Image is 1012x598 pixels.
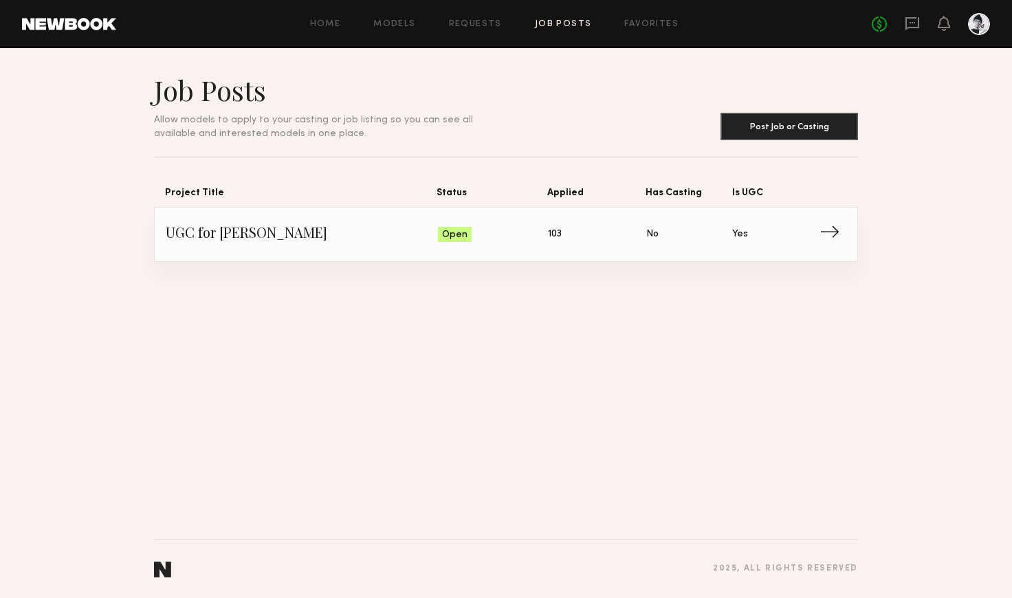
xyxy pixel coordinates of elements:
[442,228,467,242] span: Open
[373,20,415,29] a: Models
[732,185,819,207] span: Is UGC
[154,115,473,138] span: Allow models to apply to your casting or job listing so you can see all available and interested ...
[310,20,341,29] a: Home
[154,73,506,107] h1: Job Posts
[547,185,646,207] span: Applied
[720,113,858,140] button: Post Job or Casting
[166,208,846,261] a: UGC for [PERSON_NAME]Open103NoYes→
[449,20,502,29] a: Requests
[624,20,679,29] a: Favorites
[646,227,659,242] span: No
[437,185,547,207] span: Status
[166,224,438,245] span: UGC for [PERSON_NAME]
[548,227,562,242] span: 103
[732,227,748,242] span: Yes
[165,185,437,207] span: Project Title
[646,185,732,207] span: Has Casting
[535,20,592,29] a: Job Posts
[819,224,848,245] span: →
[713,564,858,573] div: 2025 , all rights reserved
